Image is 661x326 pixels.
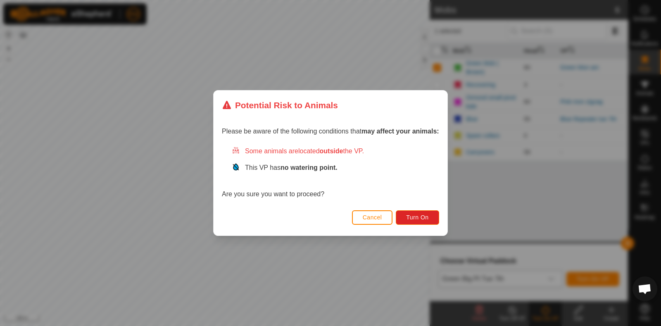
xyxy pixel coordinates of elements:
div: Potential Risk to Animals [222,99,338,112]
div: Are you sure you want to proceed? [222,146,439,199]
span: Please be aware of the following conditions that [222,128,439,135]
strong: no watering point. [281,164,338,171]
strong: may affect your animals: [361,128,439,135]
strong: outside [320,148,343,155]
div: Some animals are [232,146,439,156]
span: Turn On [407,214,429,221]
button: Cancel [352,210,393,225]
span: This VP has [245,164,338,171]
span: Cancel [363,214,382,221]
div: Open chat [632,276,657,301]
button: Turn On [396,210,439,225]
span: located the VP. [298,148,364,155]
